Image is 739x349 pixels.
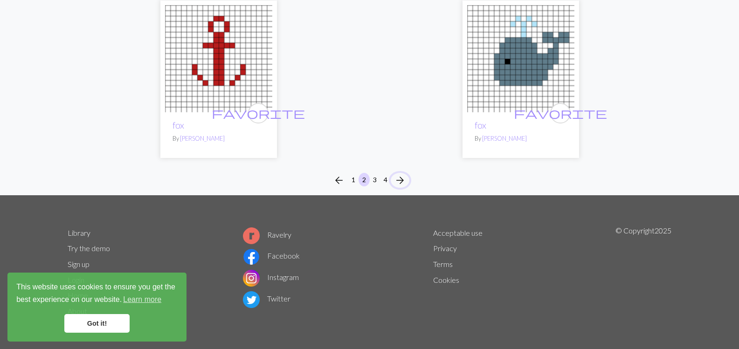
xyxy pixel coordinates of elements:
[243,248,260,265] img: Facebook logo
[330,173,409,188] nav: Page navigation
[243,291,260,308] img: Twitter logo
[243,270,260,287] img: Instagram logo
[122,293,163,307] a: learn more about cookies
[394,175,406,186] i: Next
[212,104,305,123] i: favourite
[64,314,130,333] a: dismiss cookie message
[550,103,571,123] button: favourite
[433,244,457,253] a: Privacy
[243,294,290,303] a: Twitter
[482,135,527,142] a: [PERSON_NAME]
[475,120,486,130] a: fox
[333,174,345,187] span: arrow_back
[68,228,90,237] a: Library
[348,173,359,186] button: 1
[243,227,260,244] img: Ravelry logo
[68,244,110,253] a: Try the demo
[243,230,291,239] a: Ravelry
[248,103,269,123] button: favourite
[394,174,406,187] span: arrow_forward
[467,53,574,62] a: whale
[433,260,453,268] a: Terms
[165,53,272,62] a: anchor
[467,5,574,112] img: whale
[514,104,607,123] i: favourite
[369,173,380,186] button: 3
[68,260,90,268] a: Sign up
[16,281,178,307] span: This website uses cookies to ensure you get the best experience on our website.
[173,120,184,130] a: fox
[165,5,272,112] img: anchor
[7,273,186,342] div: cookieconsent
[615,225,671,319] p: © Copyright 2025
[333,175,345,186] i: Previous
[380,173,391,186] button: 4
[173,134,265,143] p: By
[433,228,483,237] a: Acceptable use
[180,135,225,142] a: [PERSON_NAME]
[243,251,300,260] a: Facebook
[359,173,370,186] button: 2
[243,273,299,281] a: Instagram
[391,173,409,188] button: Next
[475,134,567,143] p: By
[330,173,348,188] button: Previous
[212,106,305,120] span: favorite
[433,275,459,284] a: Cookies
[514,106,607,120] span: favorite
